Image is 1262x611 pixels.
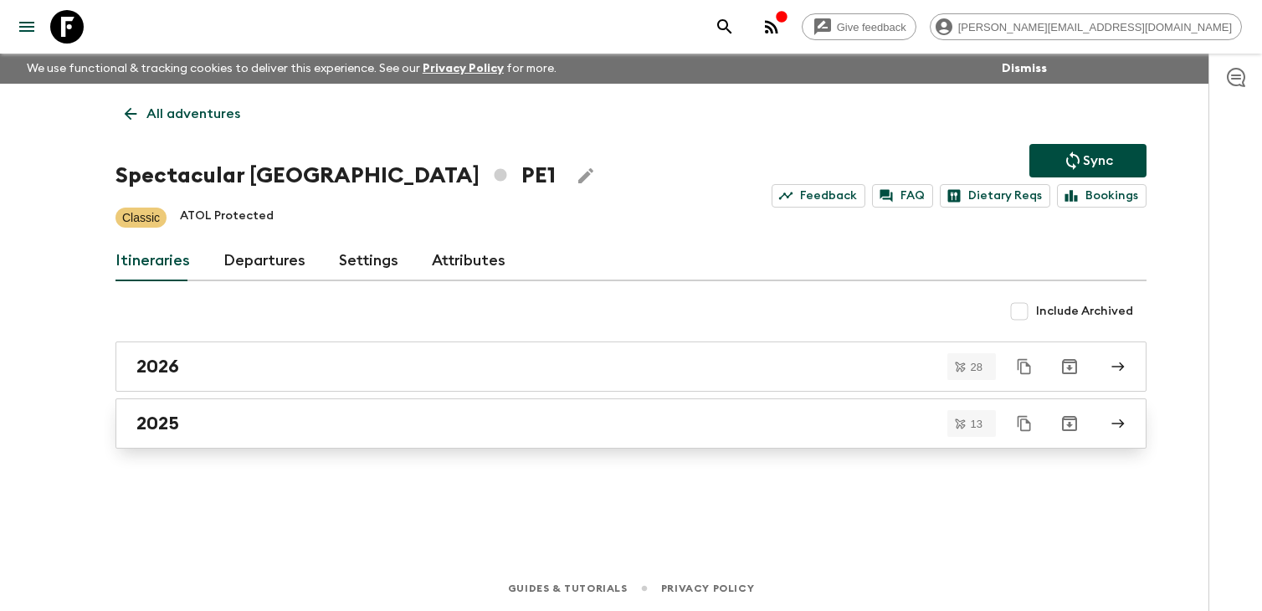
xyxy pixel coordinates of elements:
[136,356,179,377] h2: 2026
[802,13,916,40] a: Give feedback
[339,241,398,281] a: Settings
[949,21,1241,33] span: [PERSON_NAME][EMAIL_ADDRESS][DOMAIN_NAME]
[772,184,865,208] a: Feedback
[115,97,249,131] a: All adventures
[708,10,741,44] button: search adventures
[423,63,504,74] a: Privacy Policy
[122,209,160,226] p: Classic
[1057,184,1147,208] a: Bookings
[223,241,305,281] a: Departures
[930,13,1242,40] div: [PERSON_NAME][EMAIL_ADDRESS][DOMAIN_NAME]
[10,10,44,44] button: menu
[961,362,993,372] span: 28
[115,159,556,193] h1: Spectacular [GEOGRAPHIC_DATA] PE1
[20,54,563,84] p: We use functional & tracking cookies to deliver this experience. See our for more.
[180,208,274,228] p: ATOL Protected
[1053,350,1086,383] button: Archive
[661,579,754,598] a: Privacy Policy
[940,184,1050,208] a: Dietary Reqs
[1083,151,1113,171] p: Sync
[872,184,933,208] a: FAQ
[115,398,1147,449] a: 2025
[146,104,240,124] p: All adventures
[1009,408,1039,439] button: Duplicate
[569,159,603,193] button: Edit Adventure Title
[1036,303,1133,320] span: Include Archived
[432,241,505,281] a: Attributes
[508,579,628,598] a: Guides & Tutorials
[136,413,179,434] h2: 2025
[998,57,1051,80] button: Dismiss
[1009,352,1039,382] button: Duplicate
[115,241,190,281] a: Itineraries
[828,21,916,33] span: Give feedback
[115,341,1147,392] a: 2026
[1053,407,1086,440] button: Archive
[961,418,993,429] span: 13
[1029,144,1147,177] button: Sync adventure departures to the booking engine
